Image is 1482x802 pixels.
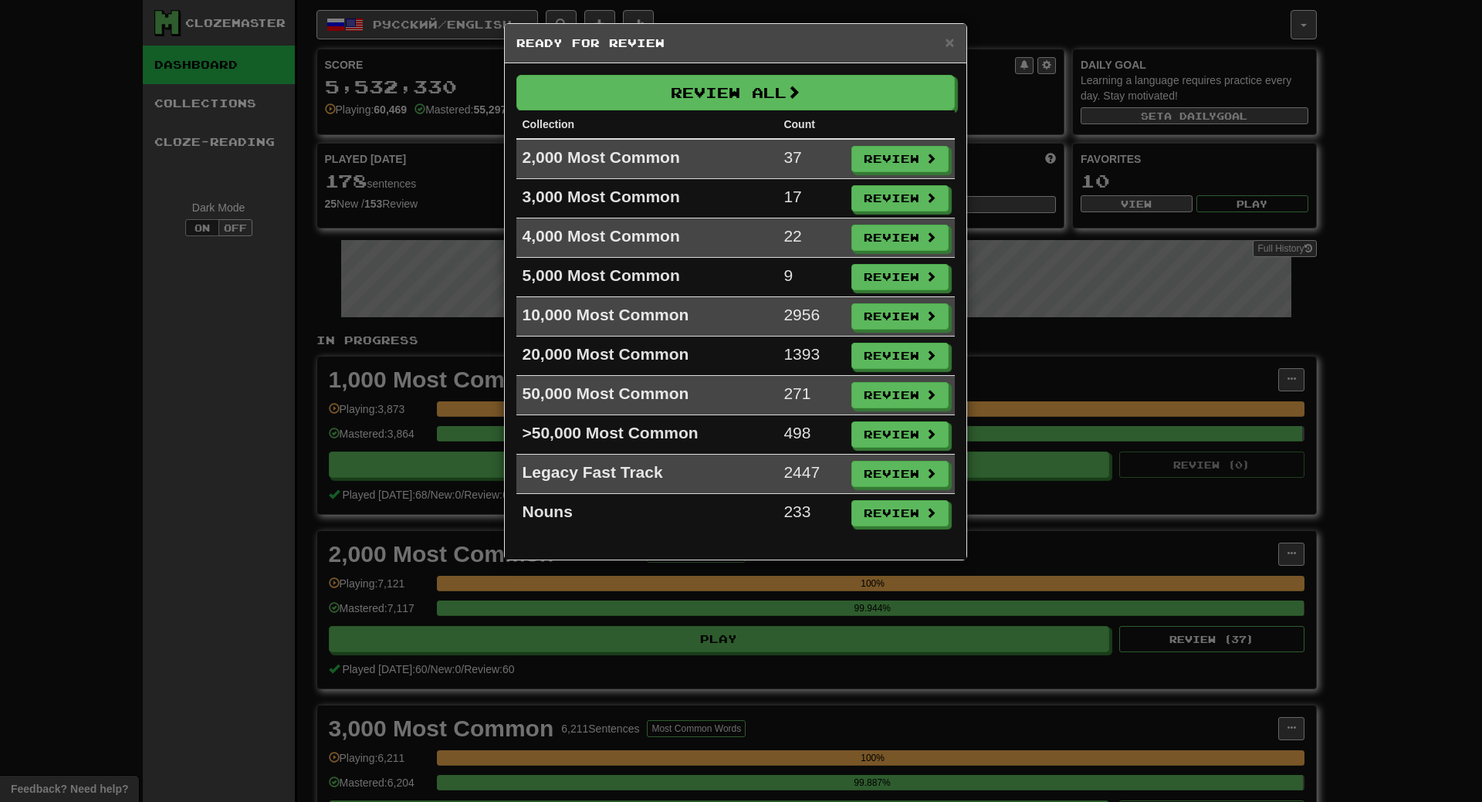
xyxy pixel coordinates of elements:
td: Nouns [516,494,778,533]
button: Review All [516,75,955,110]
td: 17 [777,179,844,218]
button: Review [851,343,949,369]
td: >50,000 Most Common [516,415,778,455]
button: Review [851,461,949,487]
td: 9 [777,258,844,297]
td: 271 [777,376,844,415]
button: Close [945,34,954,50]
th: Count [777,110,844,139]
td: 2,000 Most Common [516,139,778,179]
h5: Ready for Review [516,36,955,51]
td: 498 [777,415,844,455]
button: Review [851,185,949,211]
button: Review [851,500,949,526]
button: Review [851,421,949,448]
button: Review [851,225,949,251]
td: 3,000 Most Common [516,179,778,218]
td: 50,000 Most Common [516,376,778,415]
td: 5,000 Most Common [516,258,778,297]
td: 2956 [777,297,844,337]
th: Collection [516,110,778,139]
td: 20,000 Most Common [516,337,778,376]
td: 1393 [777,337,844,376]
td: 2447 [777,455,844,494]
span: × [945,33,954,51]
td: 22 [777,218,844,258]
button: Review [851,264,949,290]
button: Review [851,146,949,172]
button: Review [851,382,949,408]
td: 37 [777,139,844,179]
button: Review [851,303,949,330]
td: 233 [777,494,844,533]
td: 10,000 Most Common [516,297,778,337]
td: 4,000 Most Common [516,218,778,258]
td: Legacy Fast Track [516,455,778,494]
